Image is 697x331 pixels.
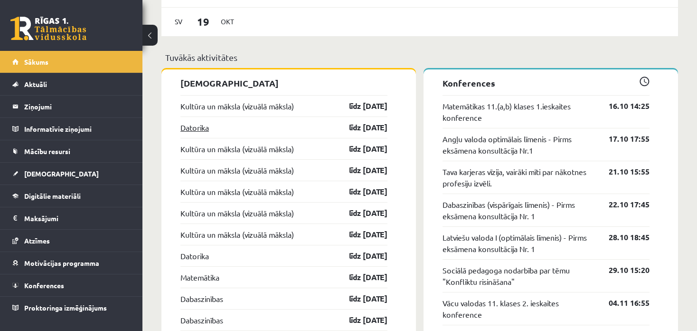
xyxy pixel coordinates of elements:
[332,207,387,219] a: līdz [DATE]
[443,297,594,320] a: Vācu valodas 11. klases 2. ieskaites konference
[594,133,650,145] a: 17.10 17:55
[180,272,219,283] a: Matemātika
[443,264,594,287] a: Sociālā pedagoga nodarbība par tēmu "Konfliktu risināšana"
[332,229,387,240] a: līdz [DATE]
[24,147,70,156] span: Mācību resursi
[332,250,387,262] a: līdz [DATE]
[12,297,131,319] a: Proktoringa izmēģinājums
[332,293,387,304] a: līdz [DATE]
[332,186,387,197] a: līdz [DATE]
[12,207,131,229] a: Maksājumi
[24,96,131,117] legend: Ziņojumi
[24,118,131,140] legend: Informatīvie ziņojumi
[332,143,387,155] a: līdz [DATE]
[332,272,387,283] a: līdz [DATE]
[10,17,86,40] a: Rīgas 1. Tālmācības vidusskola
[12,96,131,117] a: Ziņojumi
[24,303,107,312] span: Proktoringa izmēģinājums
[24,207,131,229] legend: Maksājumi
[180,165,294,176] a: Kultūra un māksla (vizuālā māksla)
[188,14,218,29] span: 19
[180,207,294,219] a: Kultūra un māksla (vizuālā māksla)
[217,14,237,29] span: Okt
[24,58,48,66] span: Sākums
[443,77,650,89] p: Konferences
[24,192,81,200] span: Digitālie materiāli
[24,80,47,88] span: Aktuāli
[12,163,131,185] a: [DEMOGRAPHIC_DATA]
[594,297,650,309] a: 04.11 16:55
[332,122,387,133] a: līdz [DATE]
[180,186,294,197] a: Kultūra un māksla (vizuālā māksla)
[12,73,131,95] a: Aktuāli
[24,259,99,267] span: Motivācijas programma
[443,100,594,123] a: Matemātikas 11.(a,b) klases 1.ieskaites konference
[443,133,594,156] a: Angļu valoda optimālais līmenis - Pirms eksāmena konsultācija Nr.1
[443,232,594,254] a: Latviešu valoda I (optimālais līmenis) - Pirms eksāmena konsultācija Nr. 1
[24,236,50,245] span: Atzīmes
[180,293,223,304] a: Dabaszinības
[12,252,131,274] a: Motivācijas programma
[169,14,188,29] span: Sv
[180,143,294,155] a: Kultūra un māksla (vizuālā māksla)
[12,51,131,73] a: Sākums
[12,274,131,296] a: Konferences
[594,264,650,276] a: 29.10 15:20
[332,100,387,112] a: līdz [DATE]
[180,229,294,240] a: Kultūra un māksla (vizuālā māksla)
[180,100,294,112] a: Kultūra un māksla (vizuālā māksla)
[180,77,387,89] p: [DEMOGRAPHIC_DATA]
[12,230,131,252] a: Atzīmes
[24,281,64,290] span: Konferences
[12,118,131,140] a: Informatīvie ziņojumi
[165,51,674,64] p: Tuvākās aktivitātes
[12,140,131,162] a: Mācību resursi
[332,314,387,326] a: līdz [DATE]
[443,199,594,222] a: Dabaszinības (vispārīgais līmenis) - Pirms eksāmena konsultācija Nr. 1
[443,166,594,189] a: Tava karjeras vīzija, vairāki mīti par nākotnes profesiju izvēli.
[180,122,209,133] a: Datorika
[180,314,223,326] a: Dabaszinības
[332,165,387,176] a: līdz [DATE]
[12,185,131,207] a: Digitālie materiāli
[180,250,209,262] a: Datorika
[594,199,650,210] a: 22.10 17:45
[594,100,650,112] a: 16.10 14:25
[24,169,99,178] span: [DEMOGRAPHIC_DATA]
[594,232,650,243] a: 28.10 18:45
[594,166,650,177] a: 21.10 15:55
